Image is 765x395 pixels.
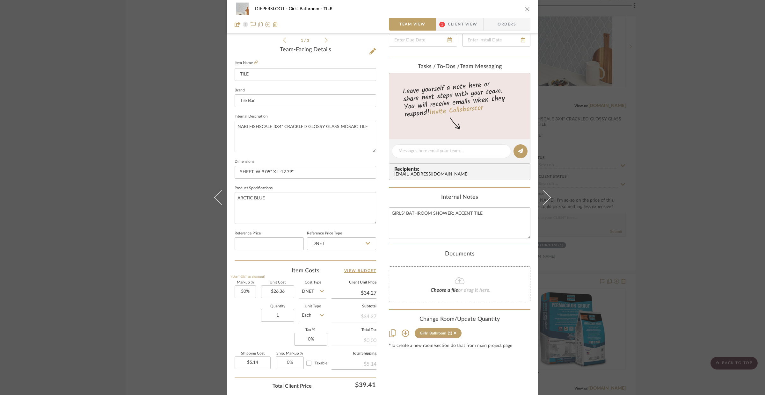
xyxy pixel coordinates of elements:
[389,251,530,258] div: Documents
[273,22,278,27] img: Remove from project
[394,166,528,172] span: Recipients:
[448,331,452,335] div: (1)
[388,77,531,120] div: Leave yourself a note here or share next steps with your team. You will receive emails when they ...
[235,89,245,92] label: Brand
[331,305,376,308] label: Subtotal
[235,3,250,15] img: adf24519-e98d-47e1-a86b-252d3e386fd7_48x40.jpg
[301,39,304,42] span: 1
[324,7,332,11] span: TILE
[331,281,376,284] label: Client Unit Price
[273,382,312,390] span: Total Client Price
[331,358,376,369] div: $5.14
[255,7,289,11] span: DIEPERSLOOT
[389,316,530,323] div: Change Room/Update Quantity
[276,352,304,355] label: Ship. Markup %
[289,7,324,11] span: Girls' Bathroom
[235,232,261,235] label: Reference Price
[331,352,376,355] label: Total Shipping
[394,172,528,177] div: [EMAIL_ADDRESS][DOMAIN_NAME]
[261,281,294,284] label: Unit Cost
[294,328,326,332] label: Tax %
[439,22,445,27] span: 1
[261,305,294,308] label: Quantity
[331,328,376,332] label: Total Tax
[429,103,484,118] a: Invite Collaborator
[235,68,376,81] input: Enter Item Name
[235,166,376,179] input: Enter the dimensions of this item
[344,267,376,275] a: View Budget
[315,361,327,365] span: Taxable
[458,288,491,293] span: or drag it here.
[331,334,376,346] div: $0.00
[235,94,376,107] input: Enter Brand
[307,39,310,42] span: 3
[235,187,273,190] label: Product Specifications
[462,34,530,47] input: Enter Install Date
[235,47,376,54] div: Team-Facing Details
[389,194,530,201] div: Internal Notes
[235,281,256,284] label: Markup %
[431,288,458,293] span: Choose a file
[418,64,460,69] span: Tasks / To-Dos /
[331,310,376,322] div: $34.27
[307,232,342,235] label: Reference Price Type
[420,331,446,335] div: Girls' Bathroom
[299,281,326,284] label: Cost Type
[389,63,530,70] div: team Messaging
[315,378,379,391] div: $39.41
[399,18,426,31] span: Team View
[299,305,326,308] label: Unit Type
[235,160,254,163] label: Dimensions
[235,60,258,66] label: Item Name
[491,18,523,31] span: Orders
[448,18,477,31] span: Client View
[235,352,271,355] label: Shipping Cost
[389,343,530,348] div: *To create a new room/section do that from main project page
[235,267,376,275] div: Item Costs
[235,115,268,118] label: Internal Description
[304,39,307,42] span: /
[525,6,530,12] button: close
[389,34,457,47] input: Enter Due Date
